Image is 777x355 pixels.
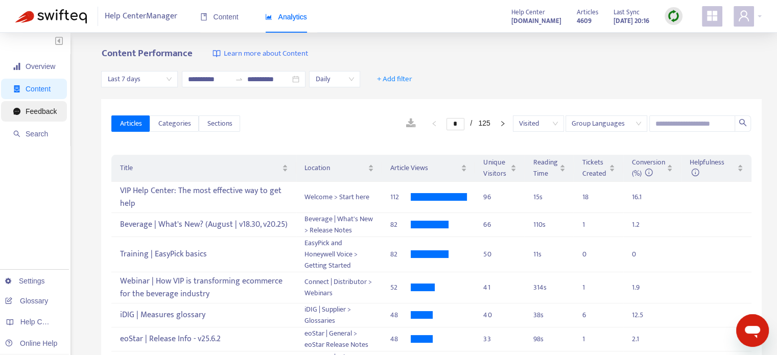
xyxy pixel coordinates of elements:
[120,273,288,302] div: Webinar | How VIP is transforming ecommerce for the beverage industry
[235,75,243,83] span: to
[582,282,602,293] div: 1
[13,130,20,137] span: search
[26,85,51,93] span: Content
[390,282,411,293] div: 52
[631,192,652,203] div: 16.1
[483,219,516,230] div: 66
[706,10,718,22] span: appstore
[120,216,288,233] div: Beverage | What's New? (August | v18.30, v20.25)
[572,116,641,131] span: Group Languages
[533,219,566,230] div: 110 s
[519,116,558,131] span: Visited
[13,63,20,70] span: signal
[199,115,240,132] button: Sections
[296,237,382,272] td: EasyPick and Honeywell Voice > Getting Started
[5,339,57,347] a: Online Help
[304,162,366,174] span: Location
[511,7,545,18] span: Help Center
[739,119,747,127] span: search
[483,249,516,260] div: 50
[296,155,382,182] th: Location
[738,10,750,22] span: user
[426,117,442,130] li: Previous Page
[582,334,602,345] div: 1
[120,306,288,323] div: iDIG | Measures glossary
[296,213,382,237] td: Beverage | What's New > Release Notes
[577,7,598,18] span: Articles
[296,182,382,213] td: Welcome > Start here
[533,282,566,293] div: 314 s
[13,108,20,115] span: message
[631,334,652,345] div: 2.1
[120,330,288,347] div: eoStar | Release Info - v25.6.2
[296,272,382,303] td: Connect | Distributor > Webinars
[315,72,354,87] span: Daily
[495,117,511,130] li: Next Page
[382,155,475,182] th: Article Views
[533,192,566,203] div: 15 s
[390,310,411,321] div: 48
[101,45,192,61] b: Content Performance
[5,297,48,305] a: Glossary
[614,7,640,18] span: Last Sync
[631,310,652,321] div: 12.5
[689,156,724,179] span: Helpfulness
[582,249,602,260] div: 0
[483,334,516,345] div: 33
[736,314,769,347] iframe: Button to launch messaging window
[470,119,473,127] span: /
[631,282,652,293] div: 1.9
[431,121,437,127] span: left
[667,10,680,22] img: sync.dc5367851b00ba804db3.png
[296,327,382,351] td: eoStar | General > eoStar Release Notes
[614,15,649,27] strong: [DATE] 20:16
[150,115,199,132] button: Categories
[158,118,191,129] span: Categories
[475,155,525,182] th: Unique Visitors
[500,121,506,127] span: right
[533,157,557,179] span: Reading Time
[533,310,566,321] div: 38 s
[390,162,459,174] span: Article Views
[20,318,62,326] span: Help Centers
[223,48,308,60] span: Learn more about Content
[5,277,45,285] a: Settings
[26,107,57,115] span: Feedback
[390,219,411,230] div: 82
[13,85,20,92] span: container
[296,303,382,327] td: iDIG | Supplier > Glossaries
[483,157,508,179] span: Unique Visitors
[582,310,602,321] div: 6
[107,72,172,87] span: Last 7 days
[120,118,142,129] span: Articles
[631,249,652,260] div: 0
[631,219,652,230] div: 1.2
[265,13,307,21] span: Analytics
[525,155,574,182] th: Reading Time
[26,130,48,138] span: Search
[574,155,623,182] th: Tickets Created
[577,15,592,27] strong: 4609
[369,71,420,87] button: + Add filter
[426,117,442,130] button: left
[533,334,566,345] div: 98 s
[120,162,280,174] span: Title
[120,182,288,212] div: VIP Help Center: The most effective way to get help
[390,334,411,345] div: 48
[495,117,511,130] button: right
[582,157,607,179] span: Tickets Created
[390,192,411,203] div: 112
[390,249,411,260] div: 82
[511,15,561,27] a: [DOMAIN_NAME]
[582,192,602,203] div: 18
[111,115,150,132] button: Articles
[483,310,516,321] div: 40
[483,192,516,203] div: 96
[265,13,272,20] span: area-chart
[200,13,239,21] span: Content
[120,246,288,263] div: Training | EasyPick basics
[235,75,243,83] span: swap-right
[200,13,207,20] span: book
[377,73,412,85] span: + Add filter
